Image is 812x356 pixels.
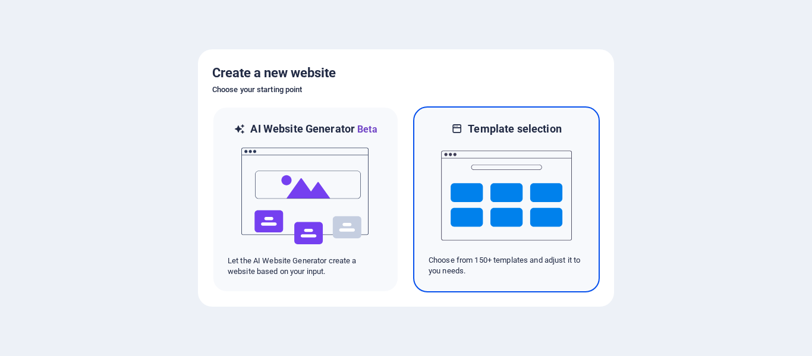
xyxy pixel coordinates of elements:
div: Template selectionChoose from 150+ templates and adjust it to you needs. [413,106,600,292]
h5: Create a new website [212,64,600,83]
h6: AI Website Generator [250,122,377,137]
span: Beta [355,124,377,135]
div: AI Website GeneratorBetaaiLet the AI Website Generator create a website based on your input. [212,106,399,292]
h6: Template selection [468,122,561,136]
h6: Choose your starting point [212,83,600,97]
p: Choose from 150+ templates and adjust it to you needs. [429,255,584,276]
p: Let the AI Website Generator create a website based on your input. [228,256,383,277]
img: ai [240,137,371,256]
